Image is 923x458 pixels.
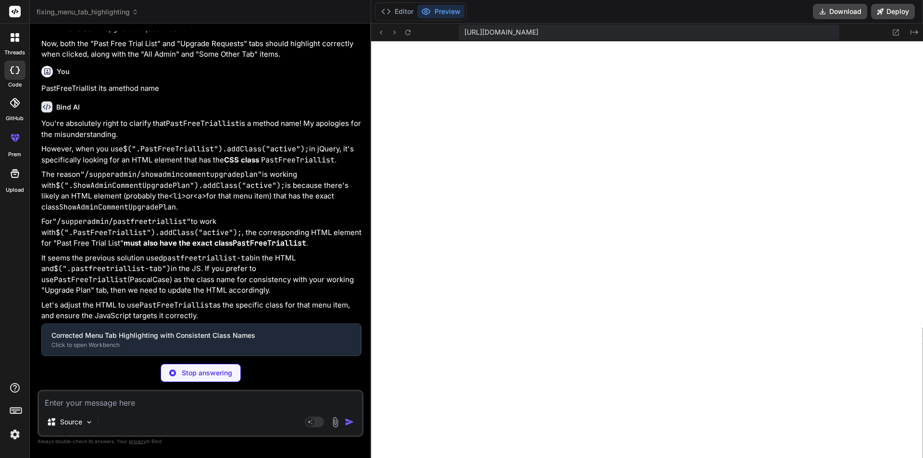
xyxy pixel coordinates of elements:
button: Download [813,4,867,19]
code: <li> [169,191,186,201]
label: threads [4,49,25,57]
div: Click to open Workbench [51,341,351,349]
code: PastFreeTriallist [166,119,239,128]
code: pastfreetriallist-tab [163,253,254,263]
img: Pick Models [85,418,93,426]
p: You're absolutely right to clarify that is a method name! My apologies for the misunderstanding. [41,118,362,140]
iframe: Preview [371,41,923,458]
button: Corrected Menu Tab Highlighting with Consistent Class NamesClick to open Workbench [42,324,361,356]
p: Let's adjust the HTML to use as the specific class for that menu item, and ensure the JavaScript ... [41,300,362,322]
p: Always double-check its answers. Your in Bind [37,437,363,446]
h6: Bind AI [56,102,80,112]
div: Corrected Menu Tab Highlighting with Consistent Class Names [51,331,351,340]
code: "/supperadmin/pastfreetriallist" [52,217,191,226]
p: The reason is working with is because there's likely an HTML element (probably the or for that me... [41,169,362,212]
strong: must also have the exact class [124,238,306,248]
p: PastFreeTriallist its amethod name [41,83,362,94]
label: Upload [6,186,24,194]
p: For to work with , the corresponding HTML element for "Past Free Trial List" . [41,216,362,249]
code: $(".PastFreeTriallist").addClass("active"); [123,144,309,154]
label: code [8,81,22,89]
code: PastFreeTriallist [139,300,213,310]
code: $(".PastFreeTriallist").addClass("active"); [56,228,242,237]
img: settings [7,426,23,443]
p: Source [60,417,82,427]
img: icon [345,417,354,427]
code: ShowAdminCommentUpgradePlan [59,202,176,212]
button: Preview [417,5,464,18]
code: <a> [193,191,206,201]
code: PastFreeTriallist [54,275,127,285]
span: [URL][DOMAIN_NAME] [464,27,538,37]
label: prem [8,150,21,159]
code: PastFreeTriallist [233,238,306,248]
button: Deploy [871,4,915,19]
p: Now, both the "Past Free Trial List" and "Upgrade Requests" tabs should highlight correctly when ... [41,38,362,60]
span: privacy [129,438,146,444]
code: $(".pastfreetriallist-tab") [54,264,171,273]
code: $(".ShowAdminCommentUpgradePlan").addClass("active"); [56,181,285,190]
label: GitHub [6,114,24,123]
strong: CSS class [224,155,259,164]
code: "/supperadmin/showadmincommentupgradeplan" [80,170,262,179]
p: Stop answering [182,368,232,378]
button: Editor [377,5,417,18]
p: It seems the previous solution used in the HTML and in the JS. If you prefer to use (PascalCase) ... [41,253,362,296]
h6: You [57,67,70,76]
code: PastFreeTriallist [261,155,335,165]
p: However, when you use in jQuery, it's specifically looking for an HTML element that has the . [41,144,362,165]
span: fixing_menu_tab_highlighting [37,7,138,17]
img: attachment [330,417,341,428]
